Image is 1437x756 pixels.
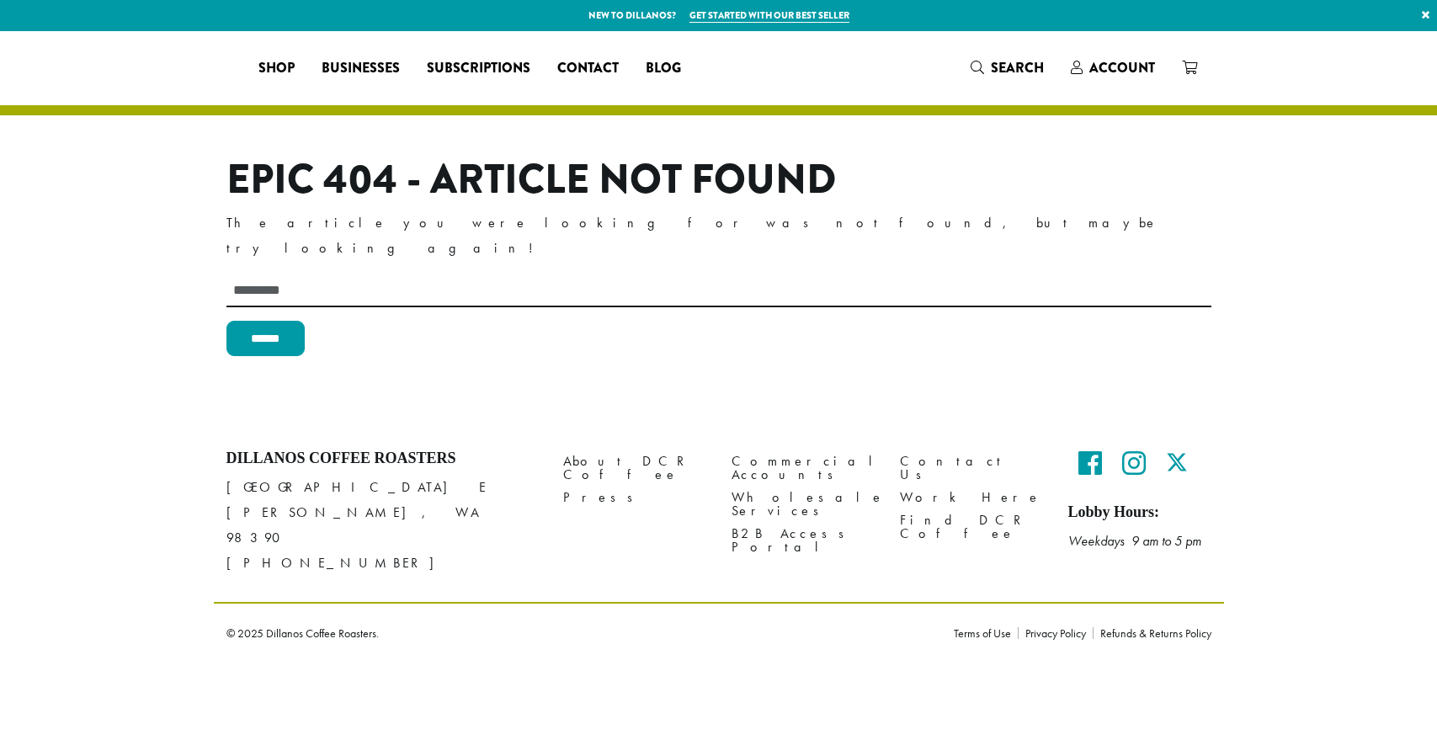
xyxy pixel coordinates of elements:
a: Get started with our best seller [689,8,849,23]
a: Contact Us [900,450,1043,486]
span: Contact [557,58,619,79]
span: Shop [258,58,295,79]
a: Shop [245,55,308,82]
a: Wholesale Services [732,487,875,523]
span: Blog [646,58,681,79]
a: B2B Access Portal [732,523,875,559]
h5: Lobby Hours: [1068,503,1211,522]
a: About DCR Coffee [563,450,706,486]
p: [GEOGRAPHIC_DATA] E [PERSON_NAME], WA 98390 [PHONE_NUMBER] [226,475,538,576]
a: Find DCR Coffee [900,509,1043,546]
a: Privacy Policy [1018,627,1093,639]
a: Press [563,487,706,509]
span: Subscriptions [427,58,530,79]
h1: Epic 404 - Article Not Found [226,156,1211,205]
a: Work Here [900,487,1043,509]
em: Weekdays 9 am to 5 pm [1068,532,1201,550]
h4: Dillanos Coffee Roasters [226,450,538,468]
a: Terms of Use [954,627,1018,639]
a: Refunds & Returns Policy [1093,627,1211,639]
a: Commercial Accounts [732,450,875,486]
span: Search [991,58,1044,77]
span: Businesses [322,58,400,79]
span: Account [1089,58,1155,77]
p: © 2025 Dillanos Coffee Roasters. [226,627,929,639]
a: Search [957,54,1057,82]
p: The article you were looking for was not found, but maybe try looking again! [226,210,1211,261]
